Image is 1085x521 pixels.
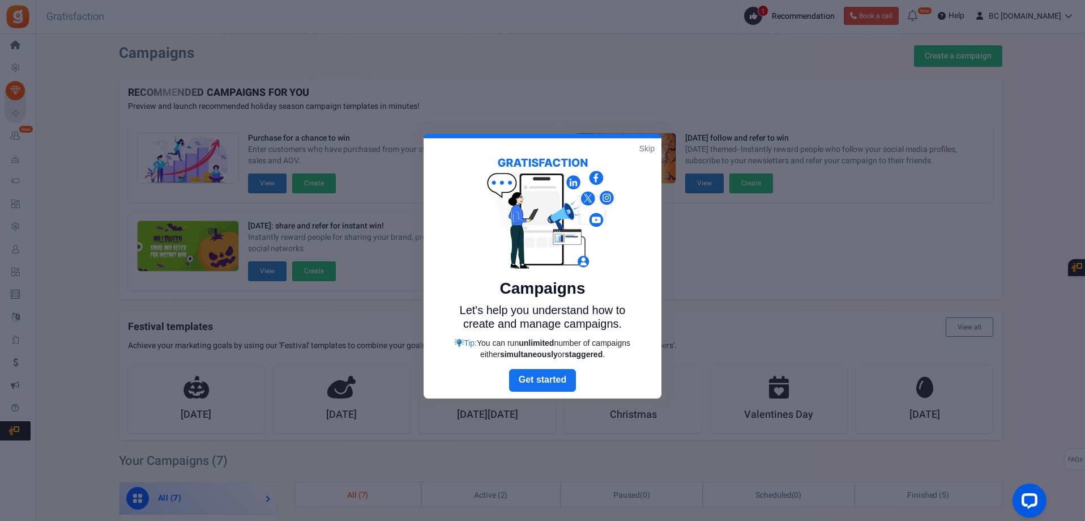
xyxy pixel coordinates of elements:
[509,369,576,392] a: Next
[449,337,636,360] div: Tip:
[449,303,636,331] p: Let's help you understand how to create and manage campaigns.
[565,350,603,359] strong: staggered
[449,279,636,298] h5: Campaigns
[500,350,558,359] strong: simultaneously
[519,338,554,348] strong: unlimited
[639,143,655,154] a: Skip
[477,338,630,359] span: You can run number of campaigns either or .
